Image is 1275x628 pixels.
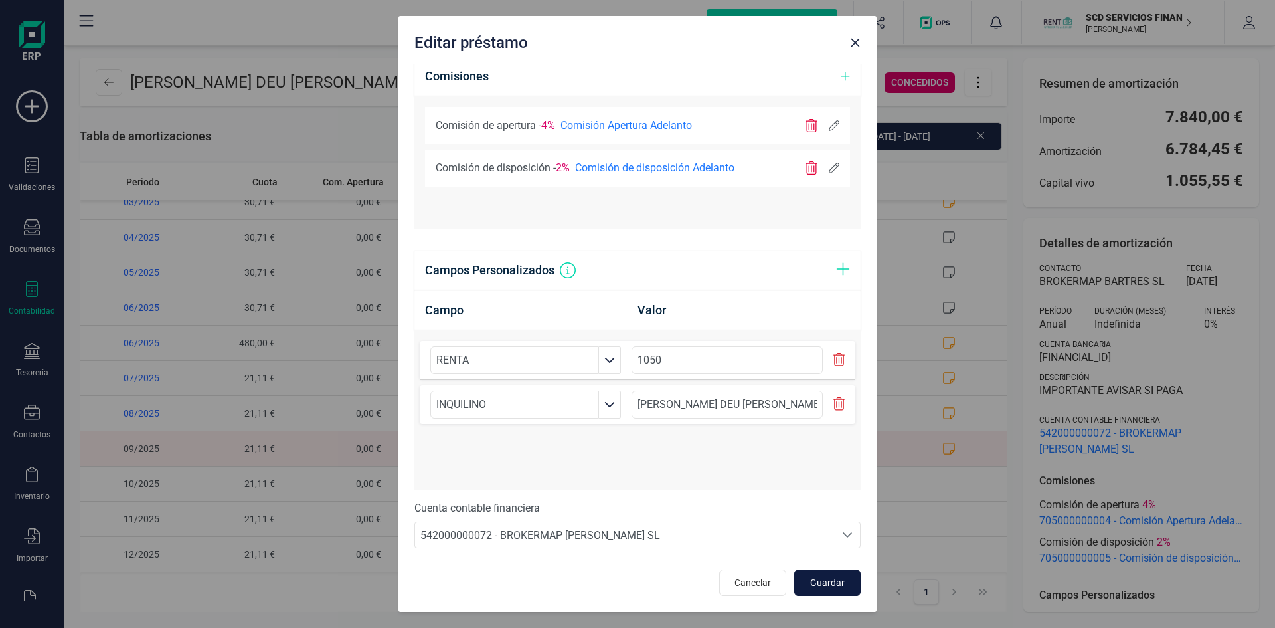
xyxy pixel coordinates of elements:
[632,346,822,374] input: Valor
[809,576,845,589] span: Guardar
[436,160,556,176] span: Comisión de disposición -
[436,118,541,134] span: Comisión de apertura -
[560,118,794,134] span: Comisión Apertura Adelanto
[430,391,599,419] input: Campo
[835,522,860,548] div: Seleccione una cuenta
[414,500,540,516] label: Cuenta contable financiera
[541,118,555,134] span: 4%
[719,570,786,596] button: Cancelar
[556,160,570,176] span: 2%
[845,32,866,53] button: Close
[632,391,822,419] input: Valor
[420,529,660,542] span: 542000000072 - BROKERMAP [PERSON_NAME] SL
[637,301,850,320] h6: Valor
[425,67,489,86] h6: Comisiones
[734,576,771,589] span: Cancelar
[430,346,599,374] input: Campo
[425,301,637,320] h6: Campo
[575,160,794,176] span: Comisión de disposición Adelanto
[794,570,861,596] button: Guardar
[425,261,554,280] h6: Campos Personalizados
[409,27,845,53] div: Editar préstamo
